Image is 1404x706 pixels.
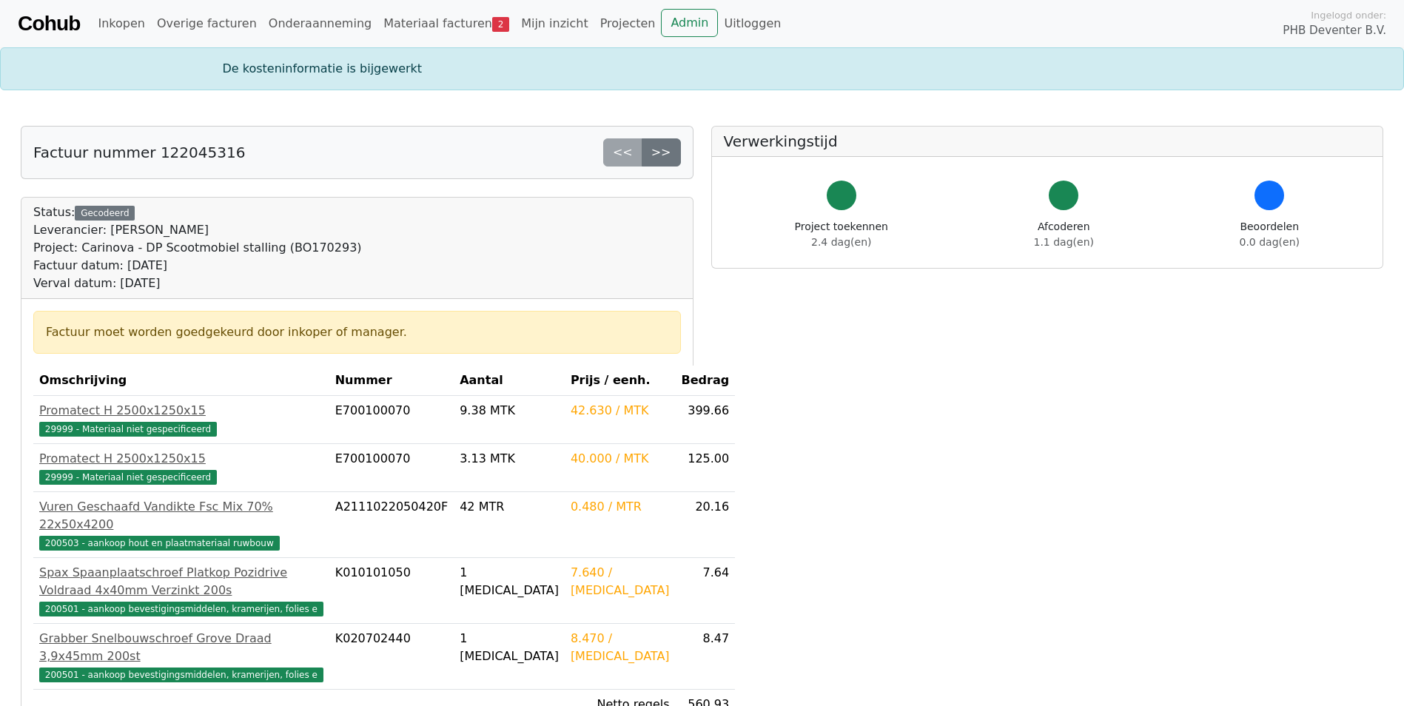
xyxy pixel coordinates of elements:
[329,624,454,690] td: K020702440
[33,144,245,161] h5: Factuur nummer 122045316
[329,444,454,492] td: E700100070
[39,536,280,551] span: 200503 - aankoop hout en plaatmateriaal ruwbouw
[39,450,323,485] a: Promatect H 2500x1250x1529999 - Materiaal niet gespecificeerd
[1311,8,1386,22] span: Ingelogd onder:
[1283,22,1386,39] span: PHB Deventer B.V.
[571,630,670,665] div: 8.470 / [MEDICAL_DATA]
[1240,236,1300,248] span: 0.0 dag(en)
[1034,219,1094,250] div: Afcoderen
[18,6,80,41] a: Cohub
[724,132,1371,150] h5: Verwerkingstijd
[39,630,323,665] div: Grabber Snelbouwschroef Grove Draad 3,9x45mm 200st
[460,498,559,516] div: 42 MTR
[33,221,362,239] div: Leverancier: [PERSON_NAME]
[571,564,670,599] div: 7.640 / [MEDICAL_DATA]
[676,492,736,558] td: 20.16
[75,206,135,221] div: Gecodeerd
[39,630,323,683] a: Grabber Snelbouwschroef Grove Draad 3,9x45mm 200st200501 - aankoop bevestigingsmiddelen, kramerij...
[39,470,217,485] span: 29999 - Materiaal niet gespecificeerd
[329,558,454,624] td: K010101050
[377,9,515,38] a: Materiaal facturen2
[33,204,362,292] div: Status:
[39,498,323,534] div: Vuren Geschaafd Vandikte Fsc Mix 70% 22x50x4200
[642,138,681,167] a: >>
[39,422,217,437] span: 29999 - Materiaal niet gespecificeerd
[492,17,509,32] span: 2
[39,564,323,599] div: Spax Spaanplaatschroef Platkop Pozidrive Voldraad 4x40mm Verzinkt 200s
[33,257,362,275] div: Factuur datum: [DATE]
[454,366,565,396] th: Aantal
[39,450,323,468] div: Promatect H 2500x1250x15
[39,564,323,617] a: Spax Spaanplaatschroef Platkop Pozidrive Voldraad 4x40mm Verzinkt 200s200501 - aankoop bevestigin...
[460,450,559,468] div: 3.13 MTK
[92,9,150,38] a: Inkopen
[676,558,736,624] td: 7.64
[46,323,668,341] div: Factuur moet worden goedgekeurd door inkoper of manager.
[39,402,323,437] a: Promatect H 2500x1250x1529999 - Materiaal niet gespecificeerd
[676,366,736,396] th: Bedrag
[33,366,329,396] th: Omschrijving
[39,402,323,420] div: Promatect H 2500x1250x15
[676,396,736,444] td: 399.66
[214,60,1191,78] div: De kosteninformatie is bijgewerkt
[263,9,377,38] a: Onderaanneming
[571,450,670,468] div: 40.000 / MTK
[460,402,559,420] div: 9.38 MTK
[33,275,362,292] div: Verval datum: [DATE]
[460,564,559,599] div: 1 [MEDICAL_DATA]
[795,219,888,250] div: Project toekennen
[676,444,736,492] td: 125.00
[329,366,454,396] th: Nummer
[594,9,662,38] a: Projecten
[571,402,670,420] div: 42.630 / MTK
[718,9,787,38] a: Uitloggen
[39,498,323,551] a: Vuren Geschaafd Vandikte Fsc Mix 70% 22x50x4200200503 - aankoop hout en plaatmateriaal ruwbouw
[661,9,718,37] a: Admin
[329,492,454,558] td: A2111022050420F
[515,9,594,38] a: Mijn inzicht
[329,396,454,444] td: E700100070
[33,239,362,257] div: Project: Carinova - DP Scootmobiel stalling (BO170293)
[39,668,323,682] span: 200501 - aankoop bevestigingsmiddelen, kramerijen, folies e
[676,624,736,690] td: 8.47
[811,236,871,248] span: 2.4 dag(en)
[151,9,263,38] a: Overige facturen
[39,602,323,616] span: 200501 - aankoop bevestigingsmiddelen, kramerijen, folies e
[460,630,559,665] div: 1 [MEDICAL_DATA]
[1034,236,1094,248] span: 1.1 dag(en)
[1240,219,1300,250] div: Beoordelen
[565,366,676,396] th: Prijs / eenh.
[571,498,670,516] div: 0.480 / MTR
